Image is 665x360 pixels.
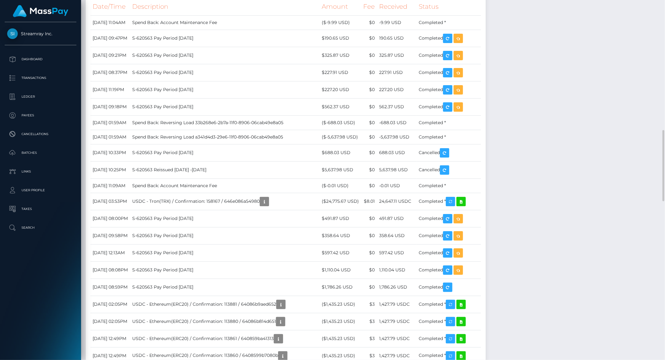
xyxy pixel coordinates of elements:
td: S-620563 Pay Period [DATE] [130,81,320,98]
td: $0 [361,279,377,296]
td: [DATE] 12:13AM [90,244,130,261]
p: Transactions [7,73,74,83]
td: [DATE] 11:09AM [90,178,130,193]
td: ($-0.01 USD) [320,178,361,193]
td: 227.20 USD [377,81,417,98]
td: ($1,435.23 USD) [320,330,361,347]
td: S-620563 Pay Period [DATE] [130,98,320,115]
td: $190.65 USD [320,30,361,47]
a: Taxes [5,201,76,217]
td: $0 [361,64,377,81]
td: Completed [417,227,481,244]
td: -5,637.98 USD [377,130,417,144]
td: Completed * [417,130,481,144]
td: Completed [417,64,481,81]
td: S-620563 Pay Period [DATE] [130,144,320,161]
td: $0 [361,47,377,64]
td: [DATE] 10:25PM [90,161,130,178]
td: $0 [361,115,377,130]
p: Cancellations [7,129,74,139]
td: [DATE] 08:37PM [90,64,130,81]
td: USDC - Ethereum(ERC20) / Confirmation: 113861 / 640859ba41313 [130,330,320,347]
td: [DATE] 12:49PM [90,330,130,347]
td: Completed * [417,178,481,193]
a: Dashboard [5,51,76,67]
td: $1,110.04 USD [320,261,361,279]
td: 562.37 USD [377,98,417,115]
td: [DATE] 08:00PM [90,210,130,227]
p: Ledger [7,92,74,101]
td: USDC - Ethereum(ERC20) / Confirmation: 113881 / 64086b9aed652 [130,296,320,313]
td: $1,786.26 USD [320,279,361,296]
td: S-620563 Pay Period [DATE] [130,64,320,81]
td: $3 [361,296,377,313]
td: $0 [361,244,377,261]
a: Search [5,220,76,236]
td: [DATE] 03:53PM [90,193,130,210]
td: $0 [361,261,377,279]
a: Transactions [5,70,76,86]
td: $8.01 [361,193,377,210]
p: User Profile [7,186,74,195]
td: $5,637.98 USD [320,161,361,178]
td: S-620563 Reissued [DATE] -[DATE] [130,161,320,178]
span: Streamray Inc. [5,31,76,36]
p: Links [7,167,74,176]
td: 597.42 USD [377,244,417,261]
td: 1,427.79 USDC [377,296,417,313]
td: USDC - Ethereum(ERC20) / Confirmation: 113880 / 64086b814d651 [130,313,320,330]
td: $0 [361,161,377,178]
td: $562.37 USD [320,98,361,115]
td: [DATE] 08:59PM [90,279,130,296]
td: Completed * [417,313,481,330]
td: [DATE] 09:58PM [90,227,130,244]
td: S-620563 Pay Period [DATE] [130,210,320,227]
td: S-620563 Pay Period [DATE] [130,227,320,244]
td: -688.03 USD [377,115,417,130]
a: Links [5,164,76,179]
p: Dashboard [7,55,74,64]
td: 1,110.04 USD [377,261,417,279]
td: $0 [361,178,377,193]
td: 1,427.79 USDC [377,313,417,330]
td: [DATE] 08:08PM [90,261,130,279]
td: Cancelled [417,144,481,161]
td: $358.64 USD [320,227,361,244]
td: [DATE] 11:19PM [90,81,130,98]
img: MassPay Logo [13,5,68,17]
a: Ledger [5,89,76,105]
p: Batches [7,148,74,158]
td: ($1,435.23 USD) [320,296,361,313]
a: Cancellations [5,126,76,142]
td: Completed * [417,15,481,30]
td: $491.87 USD [320,210,361,227]
td: Completed [417,279,481,296]
td: [DATE] 02:05PM [90,296,130,313]
td: 358.64 USD [377,227,417,244]
td: Spend Back: Reversing Load 33b268e6-2b7a-11f0-8906-06cab49e8a05 [130,115,320,130]
td: Completed [417,30,481,47]
td: ($1,435.23 USD) [320,313,361,330]
td: 24,647.11 USDC [377,193,417,210]
td: ($-9.99 USD) [320,15,361,30]
td: [DATE] 09:47PM [90,30,130,47]
td: Completed * [417,330,481,347]
td: ($-688.03 USD) [320,115,361,130]
td: [DATE] 02:05PM [90,313,130,330]
td: $325.87 USD [320,47,361,64]
p: Payees [7,111,74,120]
td: Completed [417,81,481,98]
td: 688.03 USD [377,144,417,161]
td: Completed [417,210,481,227]
td: 325.87 USD [377,47,417,64]
td: ($24,775.67 USD) [320,193,361,210]
td: 5,637.98 USD [377,161,417,178]
td: $0 [361,227,377,244]
td: 1,786.26 USD [377,279,417,296]
td: Completed * [417,115,481,130]
td: $3 [361,330,377,347]
td: S-620563 Pay Period [DATE] [130,279,320,296]
td: [DATE] 11:04AM [90,15,130,30]
td: 491.87 USD [377,210,417,227]
td: Completed [417,244,481,261]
